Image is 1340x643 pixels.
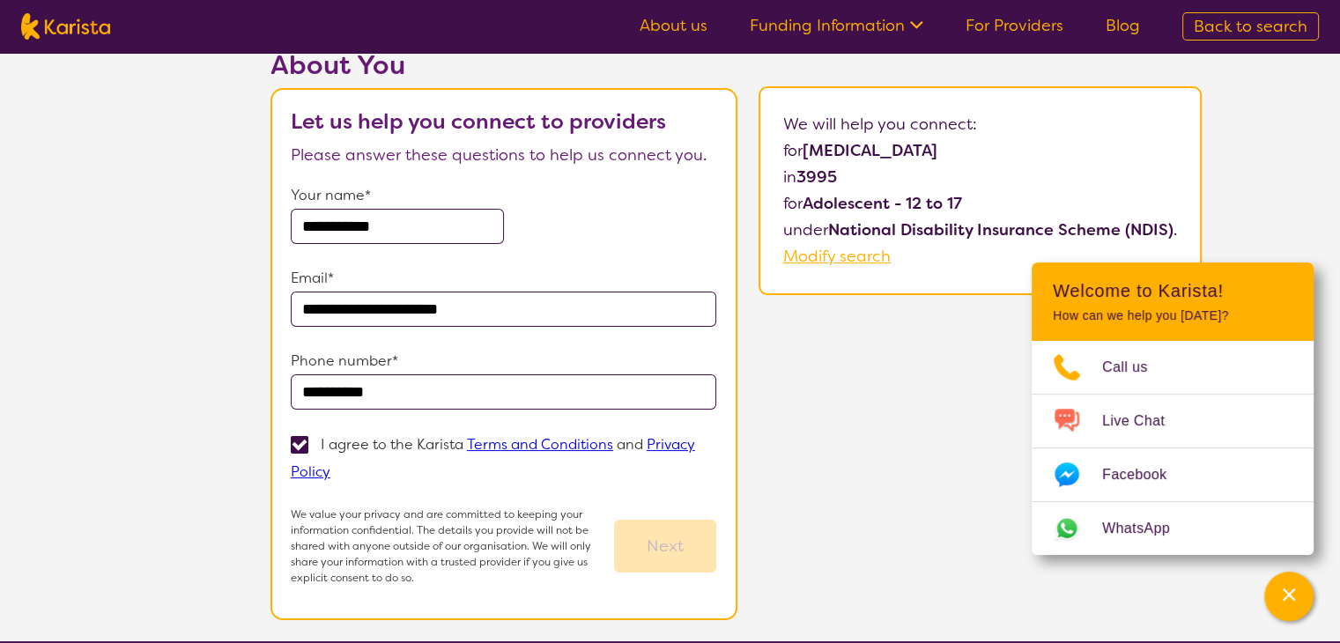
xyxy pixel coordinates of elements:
p: We will help you connect: [783,111,1177,137]
b: Adolescent - 12 to 17 [803,193,962,214]
a: Web link opens in a new tab. [1032,502,1314,555]
b: [MEDICAL_DATA] [803,140,937,161]
a: Privacy Policy [291,435,695,481]
p: for [783,137,1177,164]
p: How can we help you [DATE]? [1053,308,1292,323]
p: Your name* [291,182,717,209]
h2: About You [270,49,737,81]
a: For Providers [966,15,1063,36]
p: We value your privacy and are committed to keeping your information confidential. The details you... [291,506,615,586]
div: Channel Menu [1032,262,1314,555]
p: I agree to the Karista and [291,435,695,481]
img: Karista logo [21,13,110,40]
span: Live Chat [1102,408,1186,434]
a: Terms and Conditions [467,435,613,454]
a: Blog [1106,15,1140,36]
a: Funding Information [750,15,923,36]
p: Phone number* [291,348,717,374]
span: Back to search [1194,16,1307,37]
h2: Welcome to Karista! [1053,280,1292,301]
p: Please answer these questions to help us connect you. [291,142,717,168]
b: Let us help you connect to providers [291,107,666,136]
span: Facebook [1102,462,1188,488]
ul: Choose channel [1032,341,1314,555]
a: Back to search [1182,12,1319,41]
p: under . [783,217,1177,243]
b: National Disability Insurance Scheme (NDIS) [828,219,1173,240]
a: About us [640,15,707,36]
span: Call us [1102,354,1169,381]
p: Email* [291,265,717,292]
a: Modify search [783,246,891,267]
p: for [783,190,1177,217]
span: WhatsApp [1102,515,1191,542]
button: Channel Menu [1264,572,1314,621]
p: in [783,164,1177,190]
b: 3995 [796,166,837,188]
